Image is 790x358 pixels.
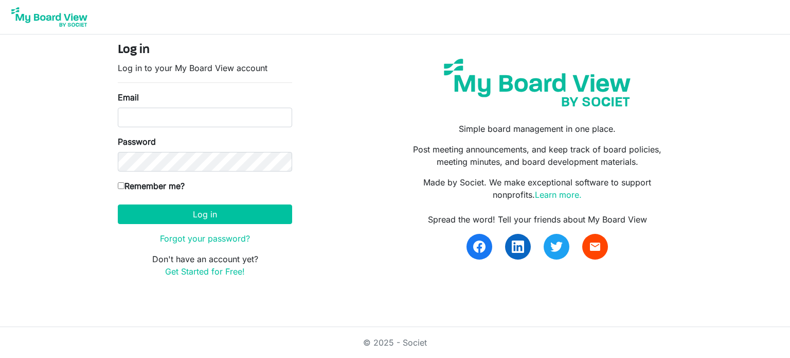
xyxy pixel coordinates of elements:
[118,43,292,58] h4: Log in
[118,62,292,74] p: Log in to your My Board View account
[550,241,563,253] img: twitter.svg
[118,253,292,278] p: Don't have an account yet?
[473,241,486,253] img: facebook.svg
[582,234,608,260] a: email
[118,135,156,148] label: Password
[535,190,582,200] a: Learn more.
[118,182,124,189] input: Remember me?
[160,233,250,244] a: Forgot your password?
[512,241,524,253] img: linkedin.svg
[403,213,672,226] div: Spread the word! Tell your friends about My Board View
[403,176,672,201] p: Made by Societ. We make exceptional software to support nonprofits.
[436,51,638,114] img: my-board-view-societ.svg
[8,4,91,30] img: My Board View Logo
[118,180,185,192] label: Remember me?
[165,266,245,277] a: Get Started for Free!
[118,204,292,224] button: Log in
[589,241,601,253] span: email
[118,91,139,104] label: Email
[403,143,672,168] p: Post meeting announcements, and keep track of board policies, meeting minutes, and board developm...
[403,123,672,135] p: Simple board management in one place.
[363,337,427,348] a: © 2025 - Societ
